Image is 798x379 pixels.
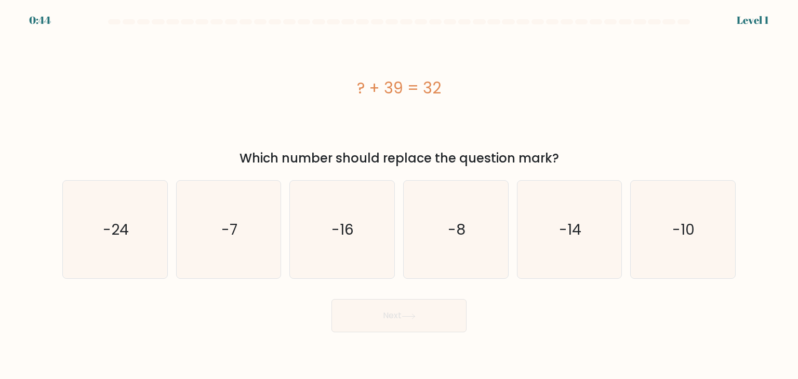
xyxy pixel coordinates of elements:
[62,76,736,100] div: ? + 39 = 32
[29,12,51,28] div: 0:44
[332,219,354,240] text: -16
[103,219,129,240] text: -24
[221,219,237,240] text: -7
[559,219,581,240] text: -14
[331,299,467,332] button: Next
[448,219,465,240] text: -8
[69,149,729,168] div: Which number should replace the question mark?
[673,219,695,240] text: -10
[737,12,769,28] div: Level 1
